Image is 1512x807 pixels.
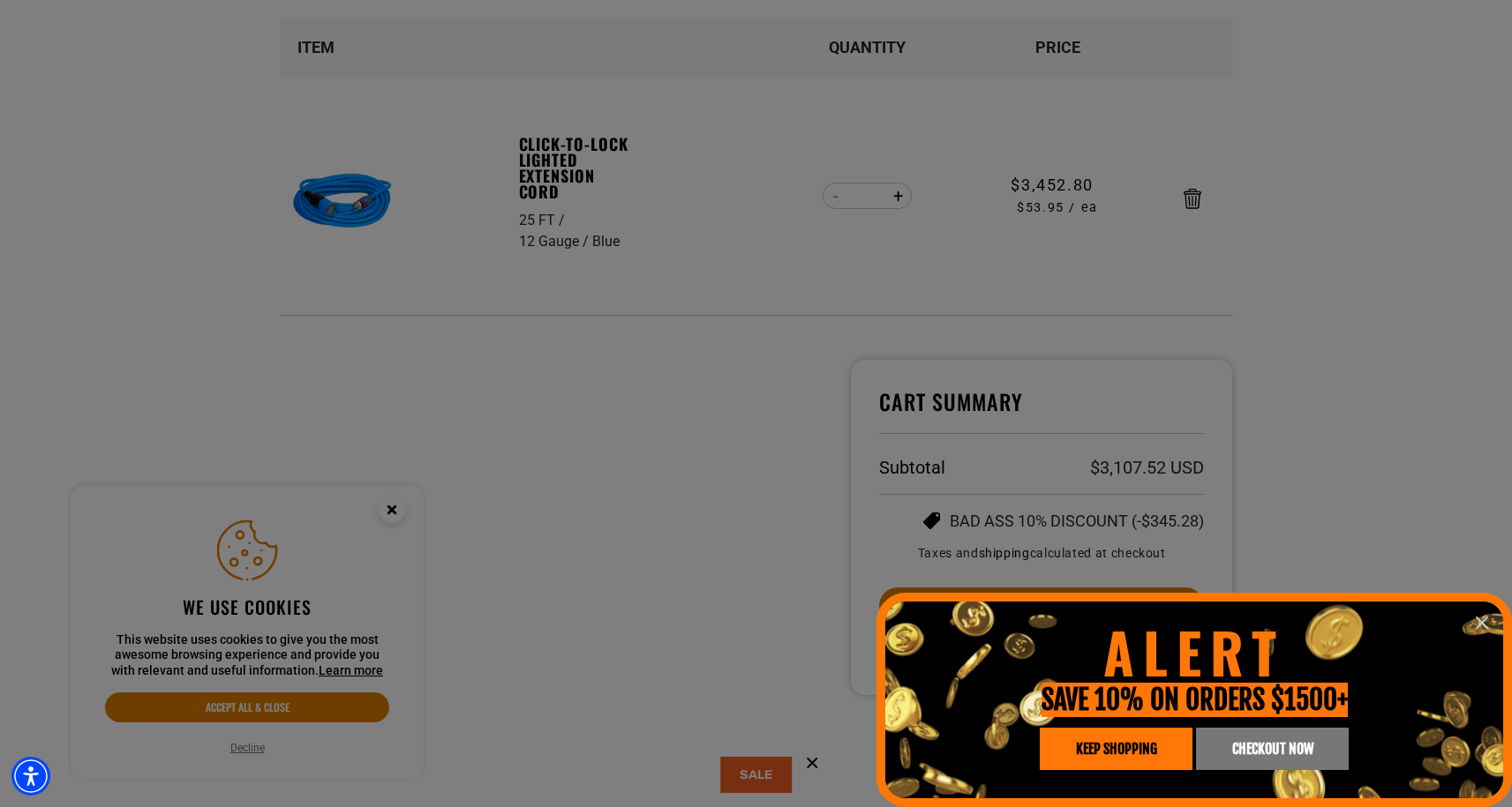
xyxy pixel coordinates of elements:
a: CHECKOUT NOW [1196,728,1349,770]
a: KEEP SHOPPING [1040,728,1192,770]
div: Accessibility Menu [11,757,50,796]
button: Close [1469,609,1495,636]
span: CHECKOUT NOW [1232,742,1313,756]
span: ALERT [1103,610,1285,692]
span: SAVE 10% ON ORDERS $1500+ [1042,683,1348,717]
span: KEEP SHOPPING [1076,742,1157,756]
